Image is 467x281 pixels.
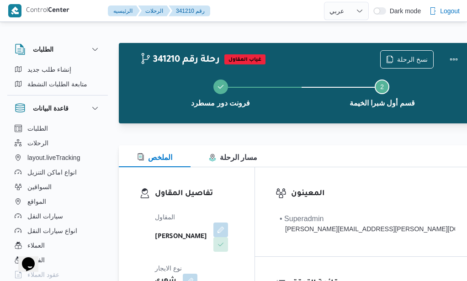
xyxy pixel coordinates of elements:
[140,54,220,66] h2: 341210 رحلة رقم
[155,265,182,272] span: نوع الايجار
[27,240,45,251] span: العملاء
[138,5,170,16] button: الرحلات
[11,121,104,136] button: الطلبات
[11,180,104,194] button: السواقين
[445,50,463,69] button: Actions
[11,194,104,209] button: المواقع
[191,98,250,109] span: فرونت دور مسطرد
[228,57,261,63] b: غياب المقاول
[27,196,46,207] span: المواقع
[33,103,69,114] h3: قاعدة البيانات
[380,83,384,90] span: 2
[280,213,455,224] div: • Superadmin
[11,238,104,253] button: العملاء
[7,62,108,95] div: الطلبات
[11,77,104,91] button: متابعة الطلبات النشطة
[209,154,257,161] span: مسار الرحلة
[11,253,104,267] button: الفروع
[27,269,59,280] span: عقود العملاء
[397,54,428,65] span: نسخ الرحلة
[224,54,265,64] span: غياب المقاول
[169,5,210,16] button: 341210 رقم
[217,83,224,90] svg: Step 1 is complete
[15,44,101,55] button: الطلبات
[386,7,421,15] span: Dark mode
[27,225,77,236] span: انواع سيارات النقل
[27,181,52,192] span: السواقين
[11,209,104,223] button: سيارات النقل
[9,244,38,272] iframe: chat widget
[27,79,87,90] span: متابعة الطلبات النشطة
[27,138,48,148] span: الرحلات
[155,188,234,200] h3: تفاصيل المقاول
[291,188,459,200] h3: المعينون
[27,152,80,163] span: layout.liveTracking
[155,213,175,221] span: المقاول
[27,211,63,222] span: سيارات النقل
[27,123,48,134] span: الطلبات
[280,224,455,234] div: [PERSON_NAME][EMAIL_ADDRESS][PERSON_NAME][DOMAIN_NAME]
[11,223,104,238] button: انواع سيارات النقل
[380,50,434,69] button: نسخ الرحلة
[302,69,463,116] button: قسم أول شبرا الخيمة
[27,64,71,75] span: إنشاء طلب جديد
[137,154,172,161] span: الملخص
[280,213,455,234] span: • Superadmin mohamed.nabil@illa.com.eg
[108,5,140,16] button: الرئيسيه
[15,103,101,114] button: قاعدة البيانات
[350,98,415,109] span: قسم أول شبرا الخيمة
[140,69,302,116] button: فرونت دور مسطرد
[27,167,77,178] span: انواع اماكن التنزيل
[48,7,69,15] b: Center
[11,136,104,150] button: الرحلات
[440,5,460,16] span: Logout
[155,232,207,243] b: [PERSON_NAME]
[8,4,21,17] img: X8yXhbKr1z7QwAAAABJRU5ErkJggg==
[33,44,53,55] h3: الطلبات
[425,2,463,20] button: Logout
[11,150,104,165] button: layout.liveTracking
[11,62,104,77] button: إنشاء طلب جديد
[11,165,104,180] button: انواع اماكن التنزيل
